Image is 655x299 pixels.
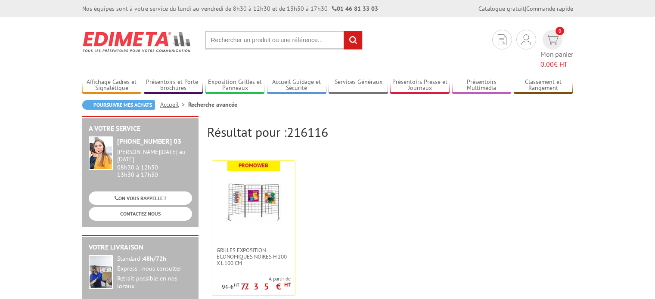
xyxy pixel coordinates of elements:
a: Présentoirs Multimédia [452,78,512,92]
a: Exposition Grilles et Panneaux [205,78,265,92]
a: devis rapide 0 Mon panier 0,00€ HT [540,30,573,69]
div: Nos équipes sont à votre service du lundi au vendredi de 8h30 à 12h30 et de 13h30 à 17h30 [82,4,378,13]
sup: HT [234,282,239,288]
img: devis rapide [546,35,559,45]
span: Mon panier [540,49,573,69]
span: 216116 [287,123,328,140]
img: devis rapide [498,34,506,45]
a: ON VOUS RAPPELLE ? [89,191,192,205]
input: rechercher [344,31,362,49]
img: Edimeta [82,26,192,58]
h2: A votre service [89,125,192,133]
strong: 01 46 81 33 03 [332,5,378,12]
a: Accueil Guidage et Sécurité [267,78,326,92]
a: Commande rapide [526,5,573,12]
a: Poursuivre mes achats [82,100,155,110]
span: 0 [556,27,564,35]
a: CONTACTEZ-NOUS [89,207,192,220]
div: Retrait possible en nos locaux [117,275,192,290]
div: Express : nous consulter [117,265,192,273]
p: 77.35 € [241,284,291,289]
span: Grilles Exposition Economiques Noires H 200 x L 100 cm [217,247,291,266]
a: Grilles Exposition Economiques Noires H 200 x L 100 cm [212,247,295,266]
img: Grilles Exposition Economiques Noires H 200 x L 100 cm [226,174,282,230]
a: Classement et Rangement [514,78,573,92]
strong: 48h/72h [143,255,166,262]
h2: Votre livraison [89,244,192,251]
a: Présentoirs Presse et Journaux [390,78,450,92]
div: 08h30 à 12h30 13h30 à 17h30 [117,148,192,178]
div: | [478,4,573,13]
a: Affichage Cadres et Signalétique [82,78,142,92]
img: widget-service.jpg [89,136,113,170]
input: Rechercher un produit ou une référence... [205,31,363,49]
img: devis rapide [522,34,531,45]
li: Recherche avancée [188,100,237,109]
span: € HT [540,59,573,69]
sup: HT [284,281,291,288]
b: Promoweb [239,162,268,169]
div: [PERSON_NAME][DATE] au [DATE] [117,148,192,163]
a: Accueil [160,101,188,108]
img: widget-livraison.jpg [89,255,113,289]
p: 91 € [222,284,239,290]
strong: [PHONE_NUMBER] 03 [117,137,181,145]
span: 0,00 [540,60,554,68]
a: Catalogue gratuit [478,5,525,12]
a: Présentoirs et Porte-brochures [144,78,203,92]
h2: Résultat pour : [207,125,573,139]
a: Services Généraux [329,78,388,92]
div: Standard : [117,255,192,263]
span: A partir de [222,275,291,282]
